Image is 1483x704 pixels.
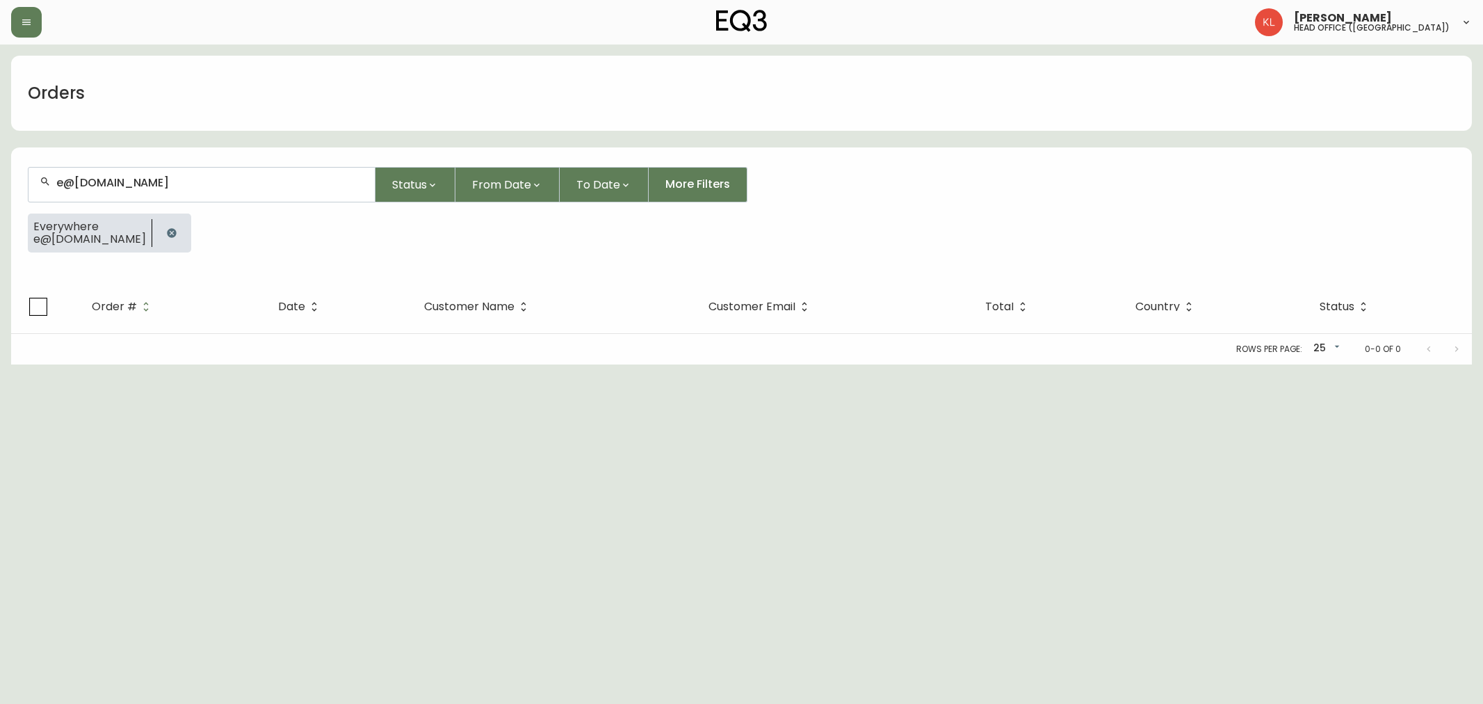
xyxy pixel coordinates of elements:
[1255,8,1283,36] img: 2c0c8aa7421344cf0398c7f872b772b5
[985,303,1014,311] span: Total
[455,167,560,202] button: From Date
[716,10,768,32] img: logo
[1294,13,1392,24] span: [PERSON_NAME]
[560,167,649,202] button: To Date
[472,176,531,193] span: From Date
[1320,301,1372,313] span: Status
[1236,343,1302,355] p: Rows per page:
[375,167,455,202] button: Status
[708,303,795,311] span: Customer Email
[278,301,323,313] span: Date
[392,176,427,193] span: Status
[1308,337,1343,360] div: 25
[649,167,747,202] button: More Filters
[56,176,364,189] input: Search
[424,303,514,311] span: Customer Name
[708,301,813,313] span: Customer Email
[33,221,146,233] span: Everywhere
[1320,303,1354,311] span: Status
[665,177,730,192] span: More Filters
[1135,301,1198,313] span: Country
[278,303,305,311] span: Date
[92,303,137,311] span: Order #
[33,233,146,246] span: e@[DOMAIN_NAME]
[92,301,155,313] span: Order #
[1365,343,1401,355] p: 0-0 of 0
[985,301,1032,313] span: Total
[424,301,533,313] span: Customer Name
[28,81,85,105] h1: Orders
[576,176,620,193] span: To Date
[1135,303,1180,311] span: Country
[1294,24,1450,32] h5: head office ([GEOGRAPHIC_DATA])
